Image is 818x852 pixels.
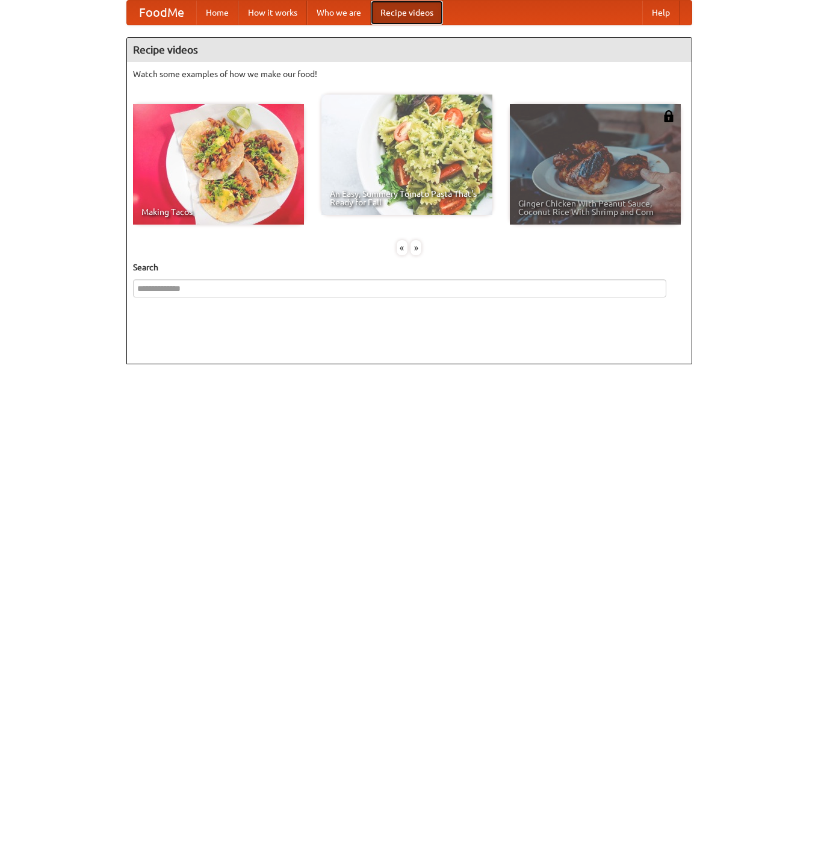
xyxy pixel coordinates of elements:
span: Making Tacos [141,208,296,216]
div: « [397,240,407,255]
a: FoodMe [127,1,196,25]
span: An Easy, Summery Tomato Pasta That's Ready for Fall [330,190,484,207]
p: Watch some examples of how we make our food! [133,68,686,80]
a: How it works [238,1,307,25]
h5: Search [133,261,686,273]
a: An Easy, Summery Tomato Pasta That's Ready for Fall [321,95,492,215]
img: 483408.png [663,110,675,122]
a: Help [642,1,680,25]
a: Home [196,1,238,25]
a: Recipe videos [371,1,443,25]
div: » [411,240,421,255]
a: Who we are [307,1,371,25]
h4: Recipe videos [127,38,692,62]
a: Making Tacos [133,104,304,225]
